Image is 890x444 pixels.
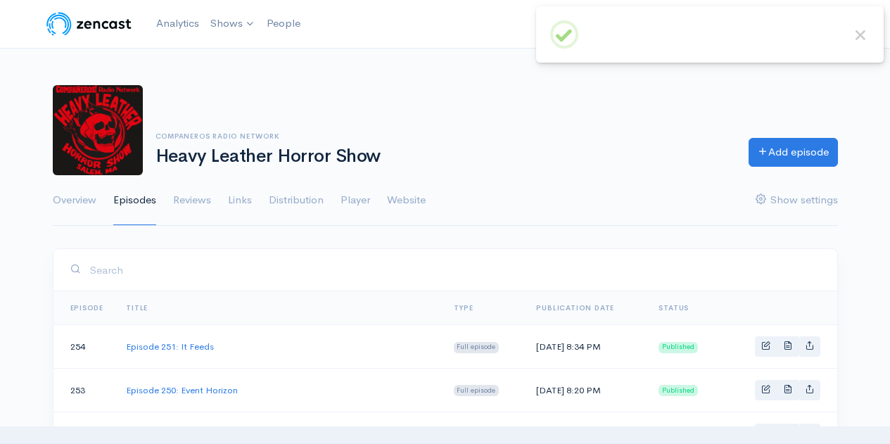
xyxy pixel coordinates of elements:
a: Episodes [113,175,156,226]
a: Website [387,175,426,226]
a: Analytics [151,8,205,39]
img: ZenCast Logo [44,10,134,38]
button: Close this dialog [851,26,870,44]
a: Show settings [756,175,838,226]
a: Player [341,175,370,226]
h1: Heavy Leather Horror Show [155,146,732,167]
a: Episode 251: It Feeds [126,341,214,353]
a: Overview [53,175,96,226]
a: Add episode [749,138,838,167]
div: Basic example [755,336,820,357]
span: Full episode [454,385,500,396]
input: Search [89,255,820,284]
div: Basic example [755,424,820,444]
span: Published [659,385,698,396]
a: Episode 250: Event Horizon [126,384,238,396]
td: [DATE] 8:34 PM [525,325,647,369]
div: Basic example [755,380,820,400]
a: People [261,8,306,39]
a: Type [454,303,473,312]
a: Links [228,175,252,226]
h6: Companeros Radio Network [155,132,732,140]
span: Status [659,303,689,312]
a: Title [126,303,148,312]
td: 253 [53,368,115,412]
a: Publication date [536,303,614,312]
span: Published [659,342,698,353]
td: [DATE] 8:20 PM [525,368,647,412]
a: Episode [70,303,104,312]
a: Distribution [269,175,324,226]
td: 254 [53,325,115,369]
a: Reviews [173,175,211,226]
span: Full episode [454,342,500,353]
a: Shows [205,8,261,39]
